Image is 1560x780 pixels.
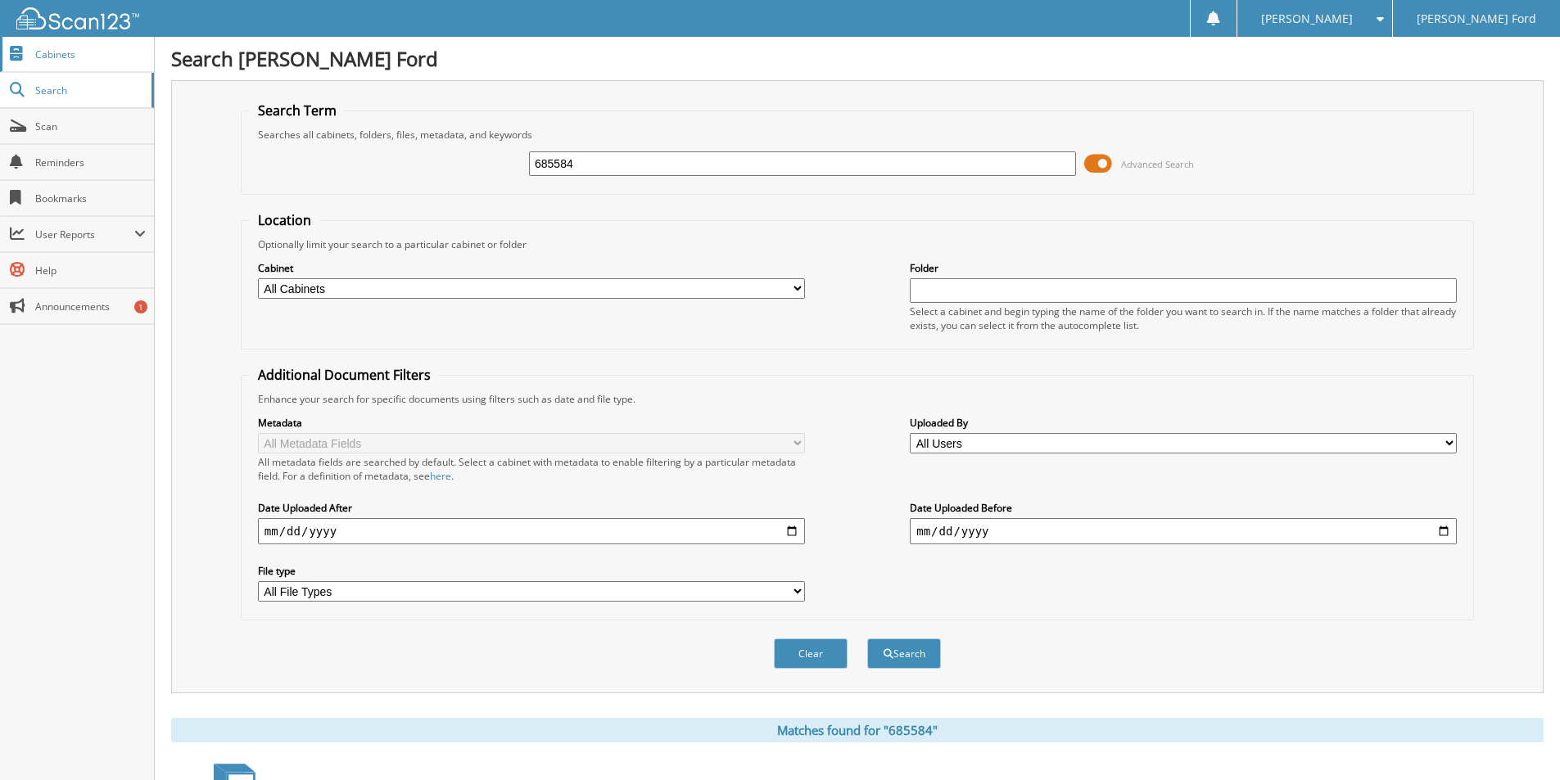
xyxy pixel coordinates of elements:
a: here [430,469,451,483]
span: Advanced Search [1121,158,1194,170]
div: All metadata fields are searched by default. Select a cabinet with metadata to enable filtering b... [258,455,805,483]
div: Optionally limit your search to a particular cabinet or folder [250,237,1465,251]
iframe: Chat Widget [1478,701,1560,780]
input: end [910,518,1457,544]
div: 1 [134,300,147,313]
label: Folder [910,261,1457,275]
span: Reminders [35,156,146,169]
span: Cabinets [35,47,146,61]
legend: Search Term [250,101,345,119]
span: [PERSON_NAME] Ford [1417,14,1536,24]
span: Help [35,264,146,277]
span: Scan [35,119,146,133]
legend: Additional Document Filters [250,366,439,384]
label: Uploaded By [910,416,1457,430]
img: scan123-logo-white.svg [16,7,139,29]
div: Enhance your search for specific documents using filters such as date and file type. [250,392,1465,406]
span: User Reports [35,228,134,241]
label: Date Uploaded After [258,501,805,515]
input: start [258,518,805,544]
label: Date Uploaded Before [910,501,1457,515]
button: Clear [774,638,848,669]
button: Search [867,638,941,669]
label: Cabinet [258,261,805,275]
h1: Search [PERSON_NAME] Ford [171,45,1544,72]
span: [PERSON_NAME] [1261,14,1353,24]
div: Select a cabinet and begin typing the name of the folder you want to search in. If the name match... [910,304,1457,332]
span: Announcements [35,300,146,313]
legend: Location [250,211,319,229]
label: Metadata [258,416,805,430]
span: Bookmarks [35,192,146,205]
div: Matches found for "685584" [171,718,1544,742]
div: Searches all cabinets, folders, files, metadata, and keywords [250,128,1465,142]
span: Search [35,83,143,97]
label: File type [258,564,805,578]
